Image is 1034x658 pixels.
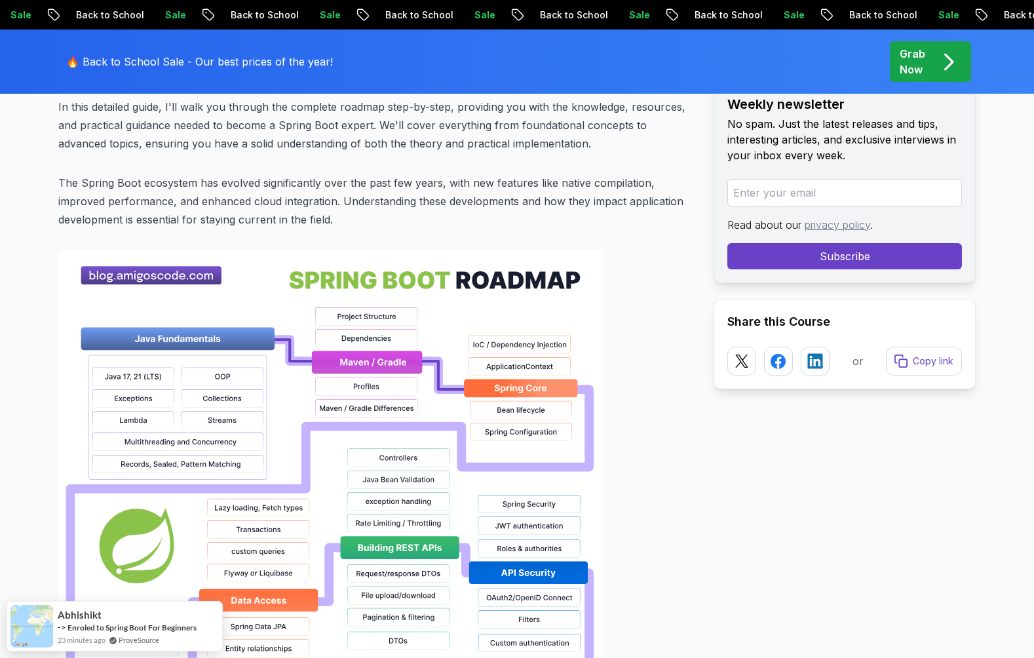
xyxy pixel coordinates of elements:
p: or [852,353,864,369]
p: Back to School [684,9,773,22]
span: 23 minutes ago [58,634,105,646]
p: Sale [464,9,506,22]
input: Enter your email [727,179,962,206]
p: Copy link [913,355,953,368]
span: Abhishikt [58,610,102,621]
h2: Share this Course [727,313,962,331]
p: Back to School [839,9,928,22]
p: Back to School [66,9,155,22]
p: Grab Now [900,46,925,77]
p: In this detailed guide, I'll walk you through the complete roadmap step-by-step, providing you wi... [58,98,693,153]
p: Back to School [220,9,309,22]
p: Back to School [529,9,619,22]
button: Copy link [886,347,962,376]
p: No spam. Just the latest releases and tips, interesting articles, and exclusive interviews in you... [727,116,962,163]
p: Sale [773,9,815,22]
p: 🔥 Back to School Sale - Our best prices of the year! [66,54,333,69]
a: ProveSource [119,634,159,646]
p: Read about our . [727,217,962,233]
p: The Spring Boot ecosystem has evolved significantly over the past few years, with new features li... [58,174,693,229]
p: Sale [309,9,351,22]
a: privacy policy [805,218,870,231]
span: -> [58,622,66,632]
a: Enroled to Spring Boot For Beginners [67,623,197,632]
img: provesource social proof notification image [10,605,53,648]
h2: Weekly newsletter [727,95,962,113]
p: Sale [928,9,970,22]
p: Back to School [375,9,464,22]
p: Sale [619,9,661,22]
button: Subscribe [727,243,962,269]
p: Sale [155,9,197,22]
